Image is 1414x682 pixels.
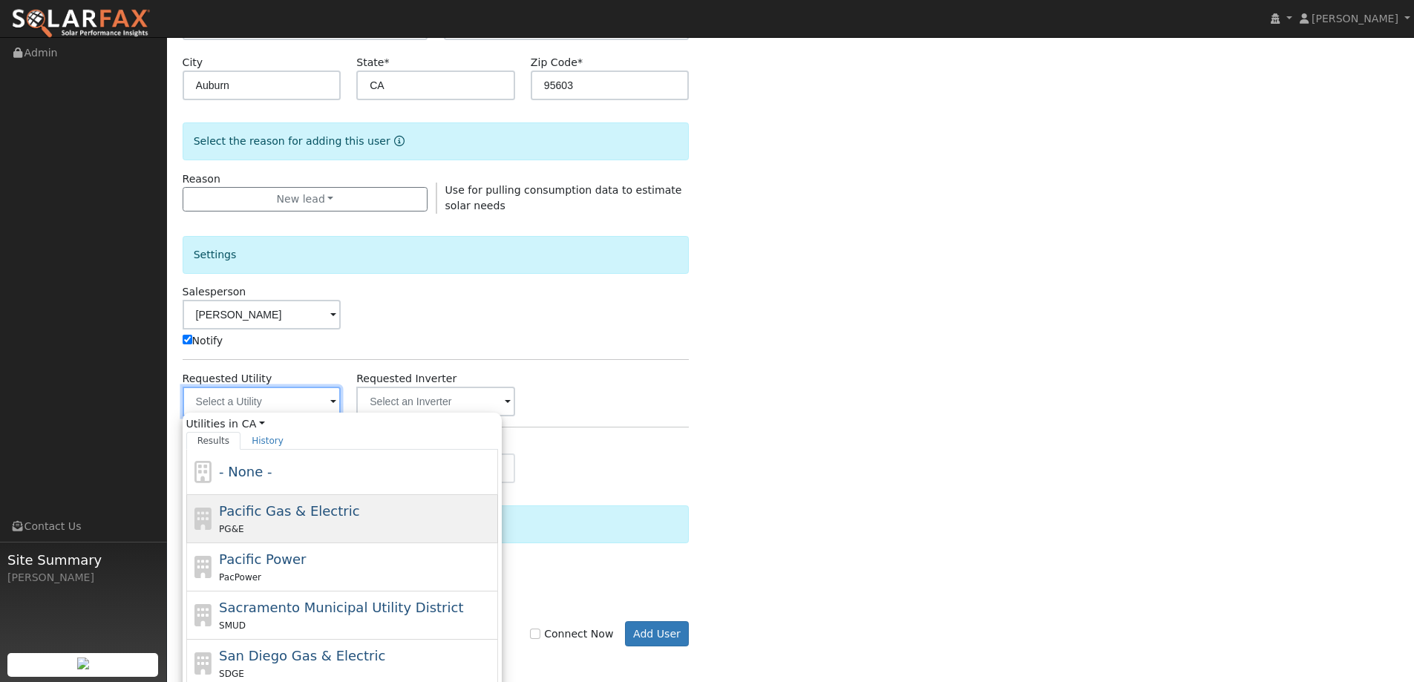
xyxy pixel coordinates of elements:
span: SDGE [219,669,244,679]
span: Required [384,56,389,68]
label: Requested Inverter [356,371,456,387]
span: PacPower [219,572,261,583]
input: Select a User [183,300,341,329]
label: City [183,55,203,71]
label: Zip Code [531,55,583,71]
span: Site Summary [7,550,159,570]
img: SolarFax [11,8,151,39]
label: State [356,55,389,71]
label: Notify [183,333,223,349]
label: Connect Now [530,626,613,642]
a: History [240,432,295,450]
input: Notify [183,335,192,344]
span: [PERSON_NAME] [1312,13,1398,24]
span: PG&E [219,524,243,534]
span: Pacific Gas & Electric [219,503,359,519]
label: Salesperson [183,284,246,300]
span: Sacramento Municipal Utility District [219,600,463,615]
span: - None - [219,464,272,479]
a: Results [186,432,241,450]
img: retrieve [77,658,89,669]
button: Add User [625,621,690,646]
button: New lead [183,187,428,212]
div: Settings [183,236,690,274]
input: Connect Now [530,629,540,639]
a: Reason for new user [390,135,405,147]
span: San Diego Gas & Electric [219,648,385,663]
input: Select an Inverter [356,387,515,416]
label: Reason [183,171,220,187]
div: Select the reason for adding this user [183,122,690,160]
span: Utilities in [186,416,498,432]
span: SMUD [219,620,246,631]
span: Required [577,56,583,68]
label: Requested Utility [183,371,272,387]
span: Use for pulling consumption data to estimate solar needs [445,184,682,212]
span: Pacific Power [219,551,306,567]
div: [PERSON_NAME] [7,570,159,586]
a: CA [242,416,265,432]
input: Select a Utility [183,387,341,416]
